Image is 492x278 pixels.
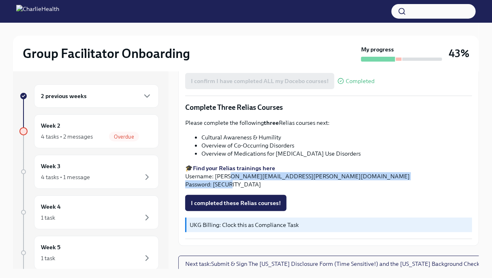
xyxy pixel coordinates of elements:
[19,155,159,189] a: Week 34 tasks • 1 message
[19,236,159,270] a: Week 51 task
[41,214,55,222] div: 1 task
[41,173,90,181] div: 4 tasks • 1 message
[201,133,472,141] li: Cultural Awareness & Humility
[178,256,486,272] button: Next task:Submit & Sign The [US_STATE] Disclosure Form (Time Sensitive!) and the [US_STATE] Backg...
[185,195,287,211] button: I completed these Relias courses!
[34,84,159,108] div: 2 previous weeks
[41,202,61,211] h6: Week 4
[16,5,59,18] img: CharlieHealth
[201,141,472,150] li: Overview of Co-Occurring Disorders
[264,119,279,126] strong: three
[19,195,159,229] a: Week 41 task
[41,92,87,101] h6: 2 previous weeks
[185,119,472,127] p: Please complete the following Relias courses next:
[185,103,472,112] p: Complete Three Relias Courses
[191,199,281,207] span: I completed these Relias courses!
[190,221,469,229] p: UKG Billing: Clock this as Compliance Task
[41,243,60,252] h6: Week 5
[109,134,139,140] span: Overdue
[449,46,469,61] h3: 43%
[201,150,472,158] li: Overview of Medications for [MEDICAL_DATA] Use Disorders
[23,45,190,62] h2: Group Facilitator Onboarding
[41,121,60,130] h6: Week 2
[41,254,55,262] div: 1 task
[19,114,159,148] a: Week 24 tasks • 2 messagesOverdue
[346,78,374,84] span: Completed
[185,164,472,188] p: 🎓 Username: [PERSON_NAME][EMAIL_ADDRESS][PERSON_NAME][DOMAIN_NAME] Password: [SECURITY_DATA]
[41,162,60,171] h6: Week 3
[185,260,479,268] span: Next task : Submit & Sign The [US_STATE] Disclosure Form (Time Sensitive!) and the [US_STATE] Bac...
[41,133,93,141] div: 4 tasks • 2 messages
[361,45,394,53] strong: My progress
[193,165,275,172] a: Find your Relias trainings here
